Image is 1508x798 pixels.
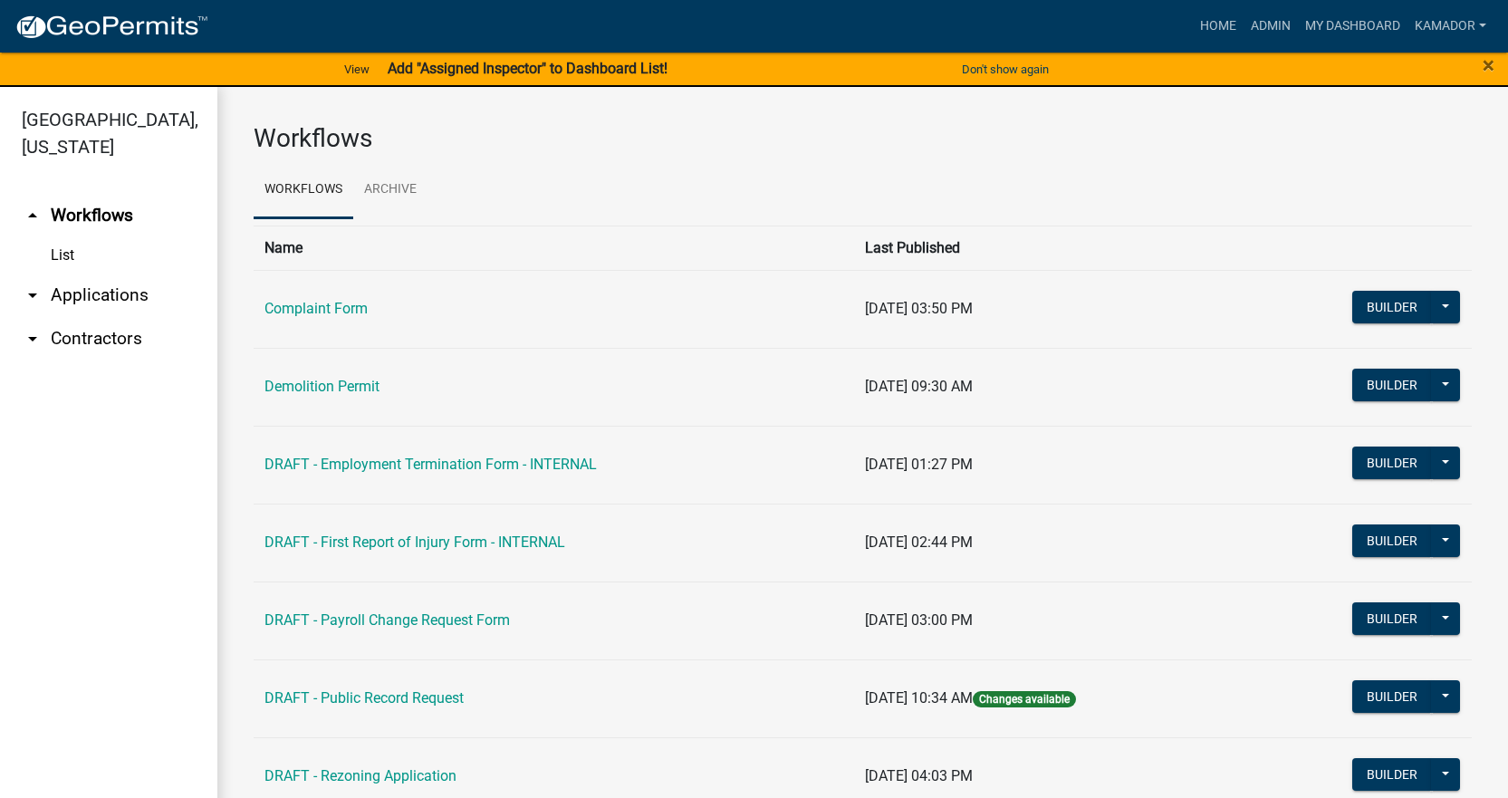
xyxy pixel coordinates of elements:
button: Builder [1352,602,1432,635]
button: Builder [1352,291,1432,323]
span: [DATE] 10:34 AM [865,689,973,707]
i: arrow_drop_down [22,328,43,350]
button: Don't show again [955,54,1056,84]
a: Complaint Form [264,300,368,317]
strong: Add "Assigned Inspector" to Dashboard List! [388,60,668,77]
span: [DATE] 04:03 PM [865,767,973,784]
a: DRAFT - First Report of Injury Form - INTERNAL [264,534,565,551]
span: × [1483,53,1494,78]
button: Builder [1352,447,1432,479]
a: Kamador [1407,9,1494,43]
th: Last Published [854,226,1249,270]
a: DRAFT - Rezoning Application [264,767,456,784]
a: Home [1193,9,1244,43]
h3: Workflows [254,123,1472,154]
i: arrow_drop_down [22,284,43,306]
a: View [337,54,377,84]
button: Builder [1352,369,1432,401]
button: Close [1483,54,1494,76]
span: Changes available [973,691,1076,707]
span: [DATE] 01:27 PM [865,456,973,473]
span: [DATE] 03:50 PM [865,300,973,317]
button: Builder [1352,758,1432,791]
a: Archive [353,161,427,219]
span: [DATE] 09:30 AM [865,378,973,395]
a: DRAFT - Payroll Change Request Form [264,611,510,629]
a: My Dashboard [1298,9,1407,43]
span: [DATE] 02:44 PM [865,534,973,551]
th: Name [254,226,854,270]
a: DRAFT - Employment Termination Form - INTERNAL [264,456,597,473]
button: Builder [1352,680,1432,713]
button: Builder [1352,524,1432,557]
a: DRAFT - Public Record Request [264,689,464,707]
a: Workflows [254,161,353,219]
i: arrow_drop_up [22,205,43,226]
a: Demolition Permit [264,378,379,395]
a: Admin [1244,9,1298,43]
span: [DATE] 03:00 PM [865,611,973,629]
